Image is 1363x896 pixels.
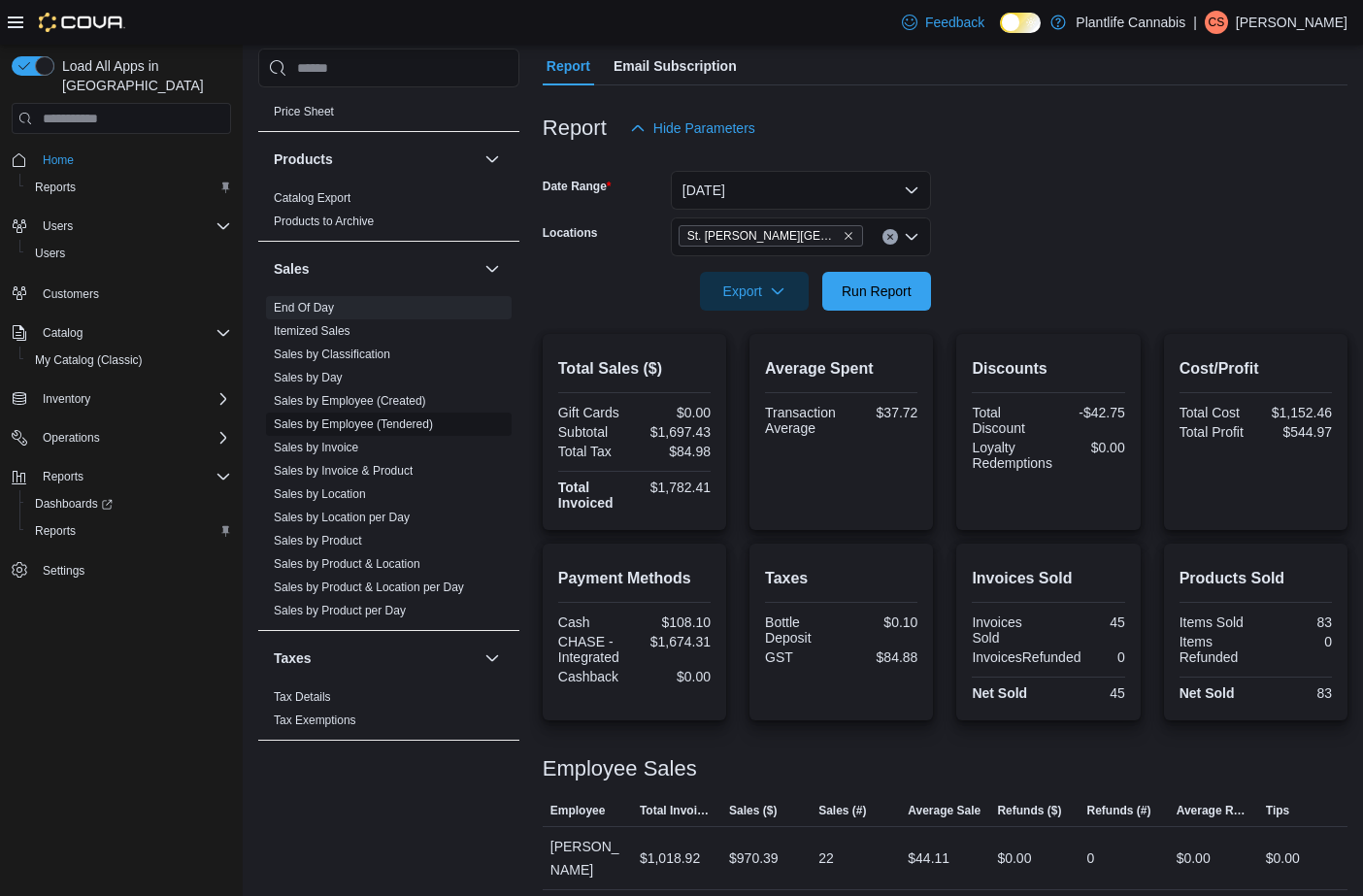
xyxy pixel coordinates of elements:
span: Employee [550,803,606,818]
button: Taxes [481,647,504,670]
div: 0 [1087,846,1095,870]
button: Catalog [35,321,90,345]
a: Sales by Product per Day [274,604,406,617]
span: Products to Archive [274,214,374,229]
a: Products to Archive [274,215,374,228]
button: Reports [19,174,239,201]
span: Sales (#) [818,803,866,818]
span: Sales by Employee (Tendered) [274,416,433,432]
h2: Discounts [972,357,1124,381]
a: Settings [35,559,92,582]
button: Home [4,146,239,174]
p: [PERSON_NAME] [1236,11,1347,34]
span: Reports [35,523,76,539]
a: Customers [35,282,107,306]
div: Items Sold [1180,614,1252,630]
button: Users [35,215,81,238]
a: My Catalog (Classic) [27,348,150,372]
span: Email Subscription [614,47,737,85]
span: Sales ($) [729,803,777,818]
span: Reports [35,465,231,488]
h3: Products [274,149,333,169]
button: Products [274,149,477,169]
div: $1,018.92 [640,846,700,870]
span: Dashboards [35,496,113,512]
span: Sales by Classification [274,347,390,362]
a: Sales by Invoice & Product [274,464,413,478]
strong: Net Sold [972,685,1027,701]
a: Itemized Sales [274,324,350,338]
div: Charlotte Soukeroff [1205,11,1228,34]
button: Users [19,240,239,267]
span: Price Sheet [274,104,334,119]
div: $84.88 [846,649,918,665]
span: Settings [35,558,231,582]
button: Run Report [822,272,931,311]
span: Sales by Day [274,370,343,385]
span: Sales by Invoice & Product [274,463,413,479]
span: Export [712,272,797,311]
span: Average Refund [1177,803,1250,818]
span: My Catalog (Classic) [35,352,143,368]
a: Feedback [894,3,992,42]
span: Reports [35,180,76,195]
button: Customers [4,279,239,307]
div: Taxes [258,685,519,740]
h3: Sales [274,259,310,279]
div: Pricing [258,100,519,131]
span: Reports [43,469,83,484]
div: 83 [1259,614,1332,630]
div: CHASE - Integrated [558,634,631,665]
button: Reports [19,517,239,545]
span: Users [43,218,73,234]
span: Sales by Product & Location [274,556,420,572]
span: Refunds (#) [1087,803,1151,818]
div: 0 [1259,634,1332,649]
a: Reports [27,176,83,199]
button: Sales [274,259,477,279]
h2: Average Spent [765,357,917,381]
span: Feedback [925,13,984,32]
div: $0.00 [638,669,711,684]
div: $37.72 [846,405,918,420]
span: Total Invoiced [640,803,714,818]
span: Catalog [43,325,83,341]
span: Users [35,246,65,261]
div: Bottle Deposit [765,614,838,646]
div: 45 [1052,685,1125,701]
span: Tips [1266,803,1289,818]
div: Cash [558,614,631,630]
h2: Total Sales ($) [558,357,711,381]
div: $0.00 [997,846,1031,870]
span: Sales by Product [274,533,362,548]
span: Refunds ($) [997,803,1061,818]
div: $1,152.46 [1259,405,1332,420]
div: $1,697.43 [638,424,711,440]
p: Plantlife Cannabis [1076,11,1185,34]
span: Sales by Location per Day [274,510,410,525]
button: Taxes [274,648,477,668]
a: Sales by Product & Location [274,557,420,571]
div: $544.97 [1259,424,1332,440]
button: My Catalog (Classic) [19,347,239,374]
div: $1,674.31 [638,634,711,649]
a: Catalog Export [274,191,350,205]
button: Reports [4,463,239,490]
div: 0 [1088,649,1124,665]
div: Gift Cards [558,405,631,420]
div: $970.39 [729,846,779,870]
h3: Employee Sales [543,757,697,780]
div: -$42.75 [1052,405,1125,420]
span: Customers [43,286,99,302]
button: Inventory [4,385,239,413]
span: End Of Day [274,300,334,315]
h2: Invoices Sold [972,567,1124,590]
div: $0.00 [1177,846,1211,870]
div: $0.00 [1060,440,1125,455]
div: Total Profit [1180,424,1252,440]
div: $44.11 [908,846,949,870]
button: [DATE] [671,171,931,210]
a: Dashboards [27,492,120,515]
div: $0.00 [1266,846,1300,870]
span: Average Sale [908,803,981,818]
